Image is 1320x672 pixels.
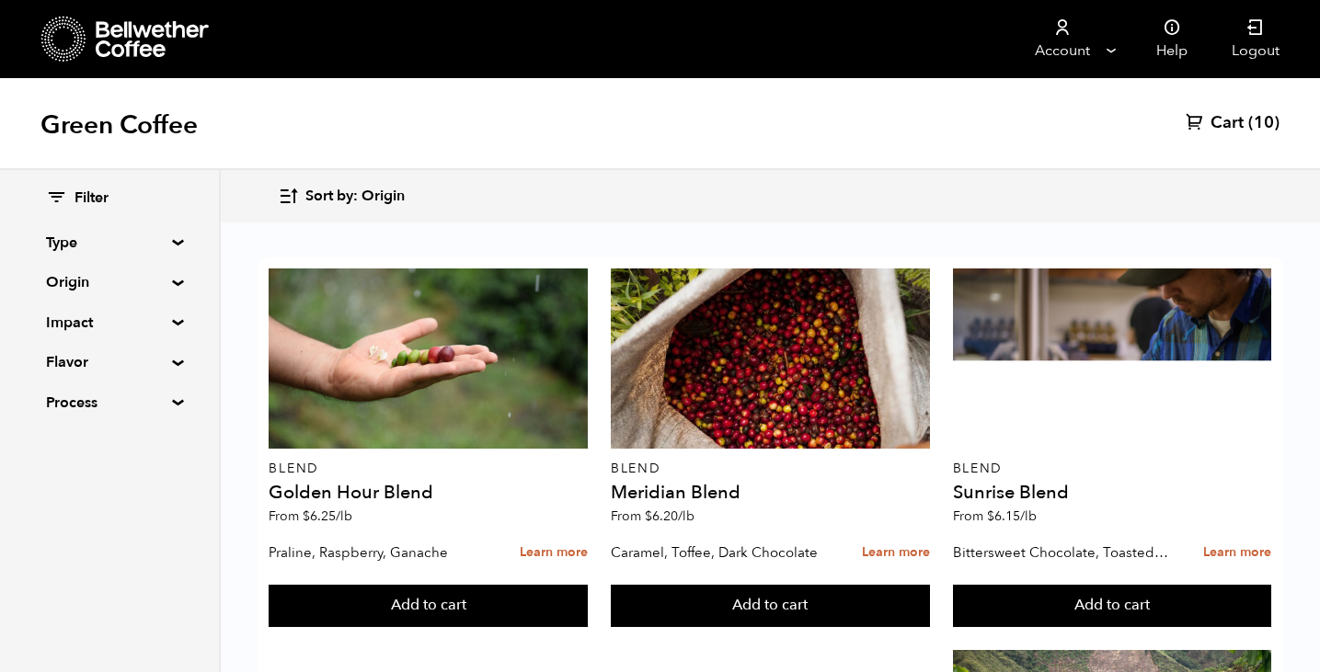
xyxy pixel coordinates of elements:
summary: Flavor [46,351,173,373]
h1: Green Coffee [40,108,198,142]
a: Learn more [1203,533,1271,573]
span: /lb [336,507,352,525]
summary: Process [46,392,173,414]
bdi: 6.15 [987,507,1037,525]
span: Cart [1211,112,1244,134]
p: Blend [953,462,1272,475]
a: Learn more [862,533,930,573]
p: Praline, Raspberry, Ganache [269,539,486,566]
span: Sort by: Origin [305,187,405,207]
span: $ [987,507,994,525]
button: Add to cart [269,585,588,627]
h4: Sunrise Blend [953,484,1272,502]
summary: Impact [46,312,173,334]
summary: Type [46,232,173,254]
h4: Golden Hour Blend [269,484,588,502]
h4: Meridian Blend [611,484,930,502]
p: Bittersweet Chocolate, Toasted Marshmallow, Candied Orange, Praline [953,539,1170,566]
p: Blend [611,462,930,475]
span: Filter [75,188,109,209]
span: From [953,507,1037,525]
button: Add to cart [611,585,930,627]
span: $ [303,507,310,525]
p: Blend [269,462,588,475]
button: Add to cart [953,585,1272,627]
a: Learn more [520,533,588,573]
bdi: 6.20 [645,507,694,525]
span: From [269,507,352,525]
span: (10) [1248,112,1280,134]
span: $ [645,507,652,525]
summary: Origin [46,271,173,293]
button: Sort by: Origin [278,175,405,218]
span: /lb [678,507,694,525]
a: Cart (10) [1186,112,1280,134]
p: Caramel, Toffee, Dark Chocolate [611,539,828,566]
bdi: 6.25 [303,507,352,525]
span: /lb [1020,507,1037,525]
span: From [611,507,694,525]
